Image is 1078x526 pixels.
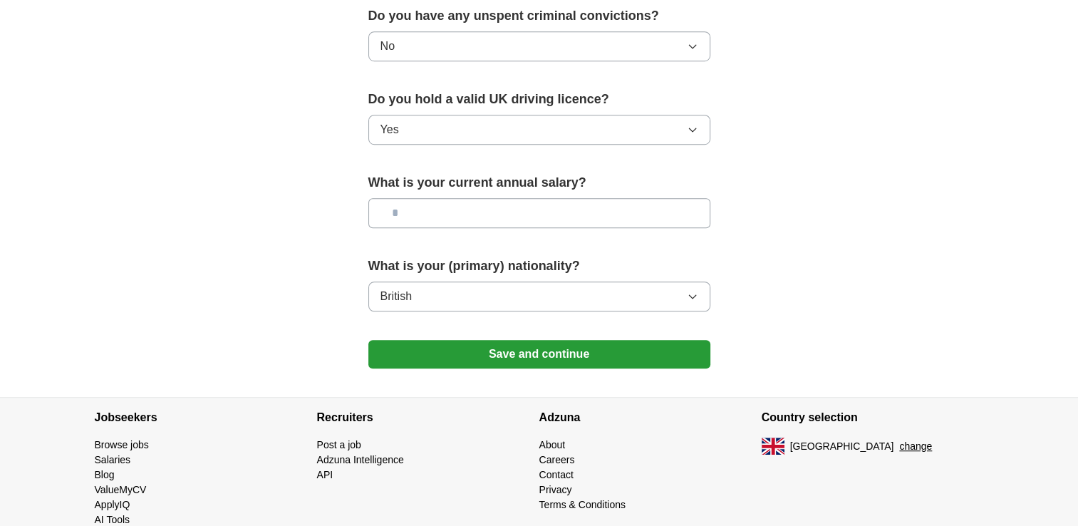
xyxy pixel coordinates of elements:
[539,439,566,450] a: About
[95,484,147,495] a: ValueMyCV
[539,484,572,495] a: Privacy
[368,340,710,368] button: Save and continue
[95,454,131,465] a: Salaries
[539,499,626,510] a: Terms & Conditions
[762,398,984,438] h4: Country selection
[380,121,399,138] span: Yes
[368,90,710,109] label: Do you hold a valid UK driving licence?
[317,439,361,450] a: Post a job
[762,438,784,455] img: UK flag
[95,469,115,480] a: Blog
[317,469,333,480] a: API
[368,6,710,26] label: Do you have any unspent criminal convictions?
[368,173,710,192] label: What is your current annual salary?
[368,31,710,61] button: No
[95,499,130,510] a: ApplyIQ
[317,454,404,465] a: Adzuna Intelligence
[368,282,710,311] button: British
[380,38,395,55] span: No
[899,439,932,454] button: change
[539,469,574,480] a: Contact
[380,288,412,305] span: British
[790,439,894,454] span: [GEOGRAPHIC_DATA]
[368,257,710,276] label: What is your (primary) nationality?
[95,514,130,525] a: AI Tools
[95,439,149,450] a: Browse jobs
[539,454,575,465] a: Careers
[368,115,710,145] button: Yes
